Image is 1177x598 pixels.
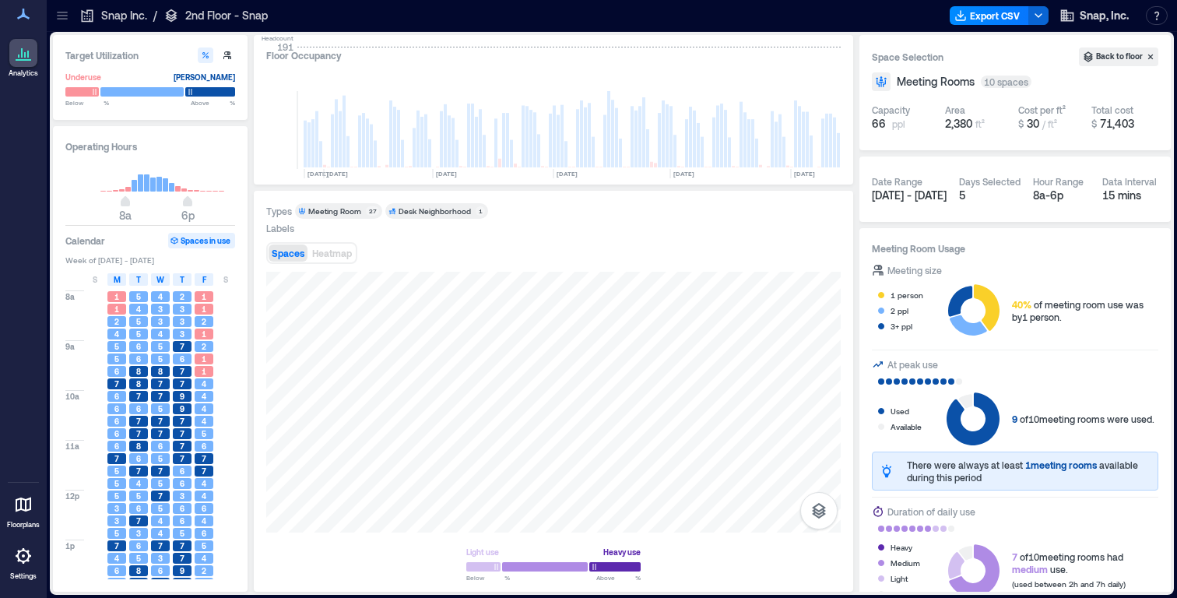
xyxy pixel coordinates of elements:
div: Hour Range [1033,175,1084,188]
div: Underuse [65,69,101,85]
span: Snap, Inc. [1080,8,1129,23]
span: 6 [202,528,206,539]
div: Heavy [891,540,912,555]
div: 10 spaces [981,76,1031,88]
span: 6 [114,428,119,439]
span: 4 [136,304,141,315]
div: Light use [466,544,499,560]
span: 66 [872,116,886,132]
span: M [114,273,121,286]
span: 5 [136,491,141,501]
span: 8 [136,578,141,589]
p: Settings [10,572,37,581]
span: 5 [136,291,141,302]
div: of 10 meeting rooms had use. [1012,551,1126,575]
span: 6 [114,565,119,576]
span: 1 [114,291,119,302]
span: 5 [114,528,119,539]
span: Below % [65,98,109,107]
span: 6 [180,354,184,364]
span: 4 [136,478,141,489]
span: 7 [114,378,119,389]
span: 7 [180,453,184,464]
span: 1 [202,291,206,302]
span: 6 [136,403,141,414]
span: 7 [180,378,184,389]
div: [PERSON_NAME] [174,69,235,85]
span: 6 [180,466,184,477]
span: S [223,273,228,286]
span: 2 [202,341,206,352]
span: ppl [892,118,905,130]
span: 7 [180,416,184,427]
span: Week of [DATE] - [DATE] [65,255,235,266]
span: 4 [158,291,163,302]
span: / ft² [1042,118,1057,129]
h3: Operating Hours [65,139,235,154]
span: 6 [136,354,141,364]
span: 8 [136,378,141,389]
span: $ [1018,118,1024,129]
span: W [156,273,164,286]
span: 3 [180,304,184,315]
span: 5 [158,503,163,514]
span: 6 [114,416,119,427]
button: Back to floor [1079,47,1158,66]
span: 4 [202,391,206,402]
span: 7 [180,540,184,551]
div: of meeting room use was by 1 person . [1012,298,1158,323]
span: 2,380 [945,117,972,130]
span: 2 [202,565,206,576]
div: Types [266,205,292,217]
span: 7 [1012,551,1017,562]
span: 1 [114,304,119,315]
div: 2 ppl [891,303,908,318]
div: Meeting size [887,262,942,278]
div: Total cost [1091,104,1133,116]
span: Above % [596,573,641,582]
span: Heatmap [312,248,352,259]
span: 1 [202,354,206,364]
span: 1p [65,540,75,551]
span: 9 [180,403,184,414]
span: 7 [158,391,163,402]
span: 4 [202,403,206,414]
span: 7 [136,515,141,526]
span: 3 [136,528,141,539]
span: medium [1012,564,1048,575]
p: 2nd Floor - Snap [185,8,268,23]
span: 6 [114,403,119,414]
span: 5 [158,478,163,489]
span: 3 [202,578,206,589]
h3: Target Utilization [65,47,235,63]
span: 7 [180,441,184,452]
span: 6p [181,209,195,222]
button: Spaces in use [168,233,235,248]
div: Used [891,403,909,419]
span: 6 [202,503,206,514]
span: [DATE] - [DATE] [872,188,947,202]
span: 6 [202,441,206,452]
button: Snap, Inc. [1055,3,1133,28]
div: There were always at least available during this period [907,459,1151,484]
span: 7 [158,466,163,477]
button: Export CSV [950,6,1029,25]
div: 27 [366,206,379,216]
span: 7 [158,578,163,589]
div: 8a - 6p [1033,188,1090,203]
a: Settings [5,537,42,586]
span: 2 [202,316,206,327]
span: 9 [1012,413,1017,424]
span: 3 [180,329,184,339]
p: Floorplans [7,520,40,529]
span: 6 [180,503,184,514]
span: 2 [114,316,119,327]
span: 4 [114,329,119,339]
span: 7 [180,428,184,439]
span: 3 [114,503,119,514]
span: 7 [202,453,206,464]
span: 7 [136,466,141,477]
span: ft² [975,118,985,129]
span: 8 [136,565,141,576]
h3: Calendar [65,233,105,248]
